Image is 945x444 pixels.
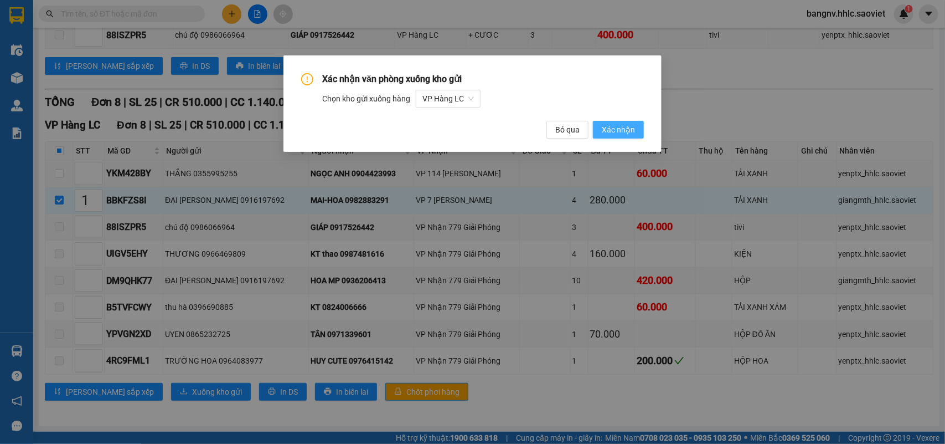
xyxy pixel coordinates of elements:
div: Chọn kho gửi xuống hàng [322,90,644,108]
span: Bỏ qua [555,124,580,136]
button: Xác nhận [593,121,644,139]
span: exclamation-circle [301,73,313,85]
span: VP Hàng LC [422,90,474,107]
span: Xác nhận văn phòng xuống kho gửi [322,74,462,84]
button: Bỏ qua [546,121,588,139]
span: Xác nhận [602,124,635,136]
